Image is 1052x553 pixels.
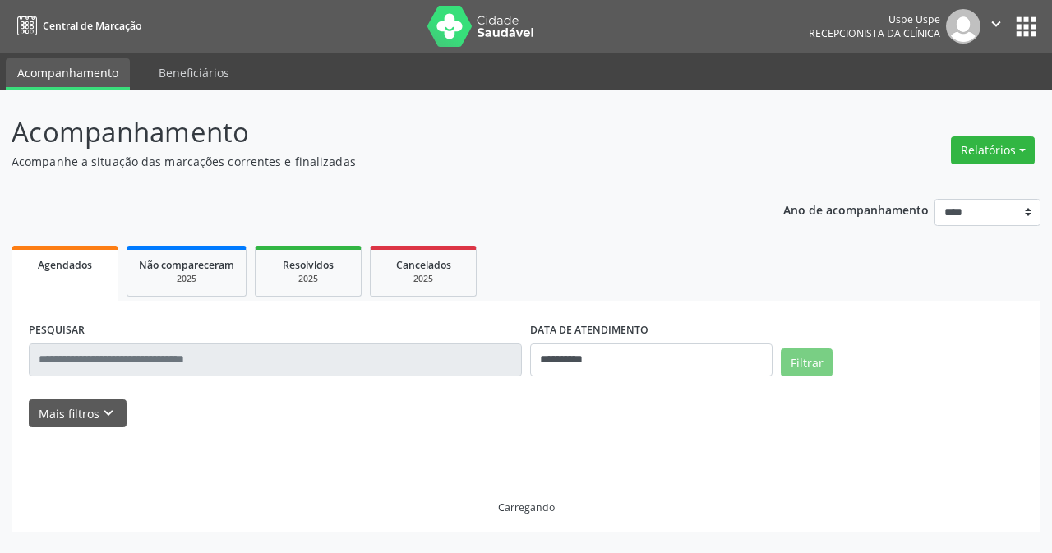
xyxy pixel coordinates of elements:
[987,15,1005,33] i: 
[147,58,241,87] a: Beneficiários
[382,273,464,285] div: 2025
[139,273,234,285] div: 2025
[283,258,334,272] span: Resolvidos
[29,318,85,343] label: PESQUISAR
[783,199,929,219] p: Ano de acompanhamento
[396,258,451,272] span: Cancelados
[12,153,731,170] p: Acompanhe a situação das marcações correntes e finalizadas
[1012,12,1040,41] button: apps
[951,136,1035,164] button: Relatórios
[43,19,141,33] span: Central de Marcação
[498,500,555,514] div: Carregando
[6,58,130,90] a: Acompanhamento
[530,318,648,343] label: DATA DE ATENDIMENTO
[29,399,127,428] button: Mais filtroskeyboard_arrow_down
[946,9,980,44] img: img
[781,348,833,376] button: Filtrar
[809,26,940,40] span: Recepcionista da clínica
[38,258,92,272] span: Agendados
[267,273,349,285] div: 2025
[809,12,940,26] div: Uspe Uspe
[12,112,731,153] p: Acompanhamento
[99,404,118,422] i: keyboard_arrow_down
[980,9,1012,44] button: 
[12,12,141,39] a: Central de Marcação
[139,258,234,272] span: Não compareceram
